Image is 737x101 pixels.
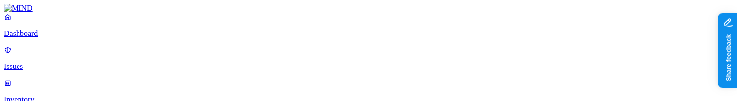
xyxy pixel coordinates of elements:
[4,4,33,13] img: MIND
[4,29,733,38] p: Dashboard
[4,62,733,71] p: Issues
[4,4,733,13] a: MIND
[4,46,733,71] a: Issues
[4,13,733,38] a: Dashboard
